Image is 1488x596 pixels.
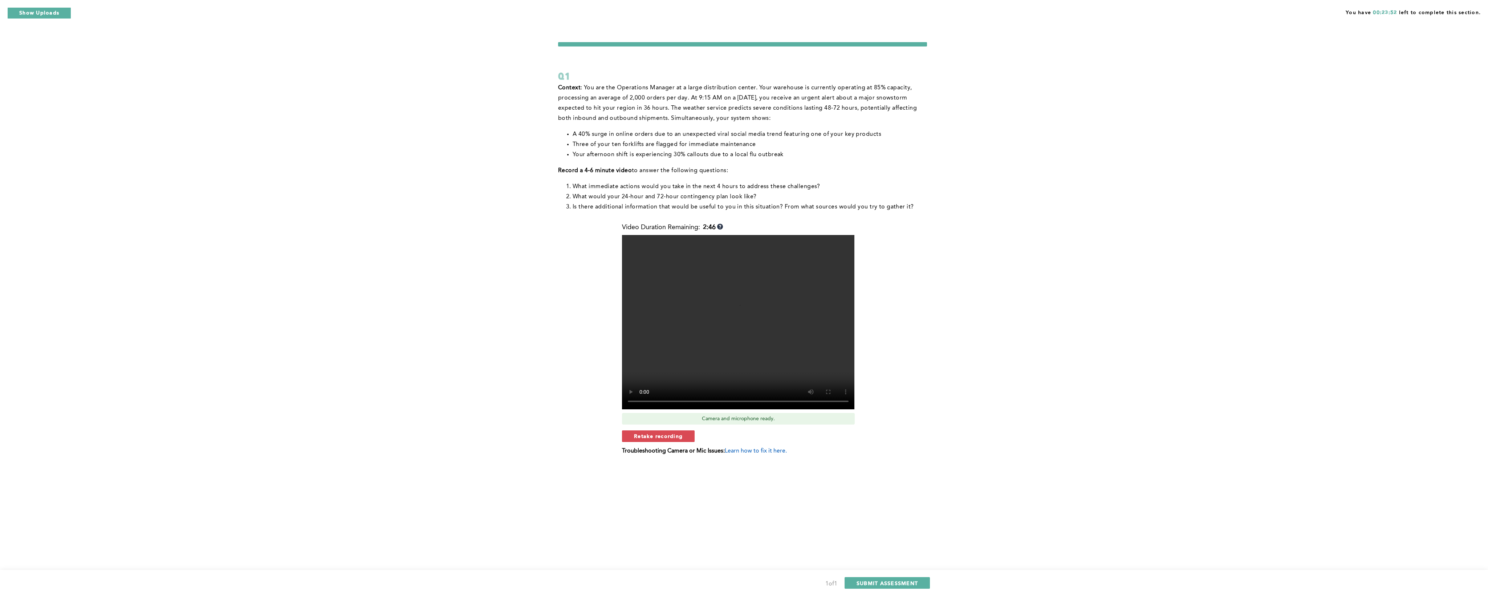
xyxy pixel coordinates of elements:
[7,7,71,19] button: Show Uploads
[857,580,918,587] span: SUBMIT ASSESSMENT
[622,448,725,454] b: Troubleshooting Camera or Mic Issues:
[558,70,927,83] div: Q1
[573,139,927,150] li: Three of your ten forklifts are flagged for immediate maintenance
[573,202,927,212] li: Is there additional information that would be useful to you in this situation? From what sources ...
[1346,7,1481,16] span: You have left to complete this section.
[845,577,930,589] button: SUBMIT ASSESSMENT
[825,579,837,589] div: 1 of 1
[573,182,927,192] li: What immediate actions would you take in the next 4 hours to address these challenges?
[573,129,927,139] li: A 40% surge in online orders due to an unexpected viral social media trend featuring one of your ...
[573,150,927,160] li: Your afternoon shift is experiencing 30% callouts due to a local flu outbreak
[622,224,723,231] div: Video Duration Remaining:
[725,448,787,454] span: Learn how to fix it here.
[558,85,581,91] strong: Context
[1373,10,1397,15] span: 00:23:52
[622,413,855,425] div: Camera and microphone ready.
[558,83,927,123] p: : You are the Operations Manager at a large distribution center. Your warehouse is currently oper...
[573,192,927,202] li: What would your 24-hour and 72-hour contingency plan look like?
[558,168,632,174] strong: Record a 4-6 minute video
[558,166,927,176] p: to answer the following questions:
[703,224,716,231] b: 2:46
[622,430,695,442] button: Retake recording
[634,433,683,439] span: Retake recording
